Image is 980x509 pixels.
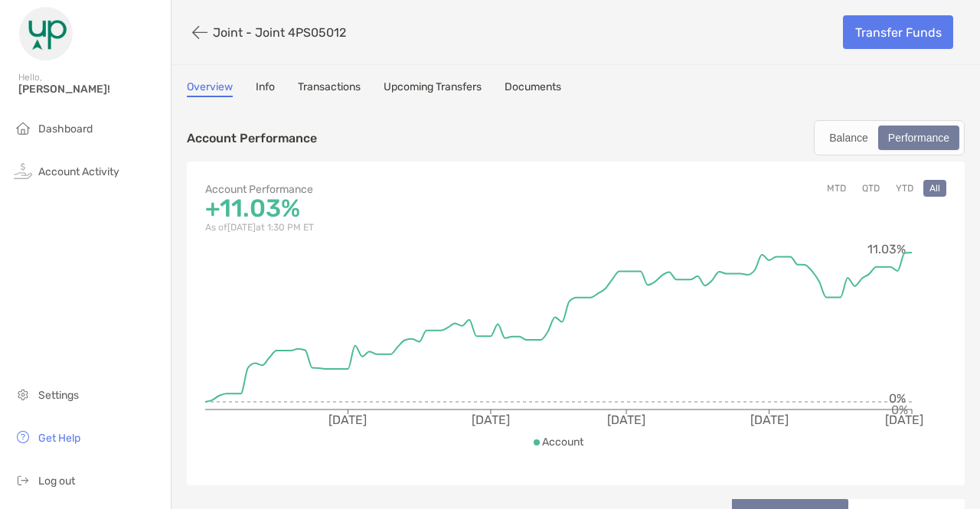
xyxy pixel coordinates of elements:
tspan: [DATE] [885,413,923,427]
tspan: 11.03% [867,242,906,256]
span: Settings [38,389,79,402]
p: As of [DATE] at 1:30 PM ET [205,218,576,237]
tspan: [DATE] [472,413,510,427]
span: [PERSON_NAME]! [18,83,162,96]
img: activity icon [14,162,32,180]
p: Joint - Joint 4PS05012 [213,25,346,40]
button: MTD [821,180,852,197]
p: +11.03% [205,199,576,218]
a: Info [256,80,275,97]
img: get-help icon [14,428,32,446]
div: Balance [821,127,877,148]
span: Dashboard [38,122,93,135]
a: Transactions [298,80,361,97]
p: Account Performance [205,180,576,199]
button: All [923,180,946,197]
tspan: [DATE] [750,413,789,427]
tspan: [DATE] [328,413,367,427]
p: Account [542,432,583,452]
img: household icon [14,119,32,137]
img: settings icon [14,385,32,403]
div: segmented control [814,120,965,155]
img: Zoe Logo [18,6,73,61]
span: Log out [38,475,75,488]
img: logout icon [14,471,32,489]
a: Transfer Funds [843,15,953,49]
div: Performance [880,127,958,148]
tspan: [DATE] [607,413,645,427]
a: Overview [187,80,233,97]
tspan: 0% [891,403,908,417]
span: Account Activity [38,165,119,178]
span: Get Help [38,432,80,445]
tspan: 0% [889,391,906,406]
button: QTD [856,180,886,197]
p: Account Performance [187,129,317,148]
button: YTD [890,180,920,197]
a: Documents [505,80,561,97]
a: Upcoming Transfers [384,80,482,97]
